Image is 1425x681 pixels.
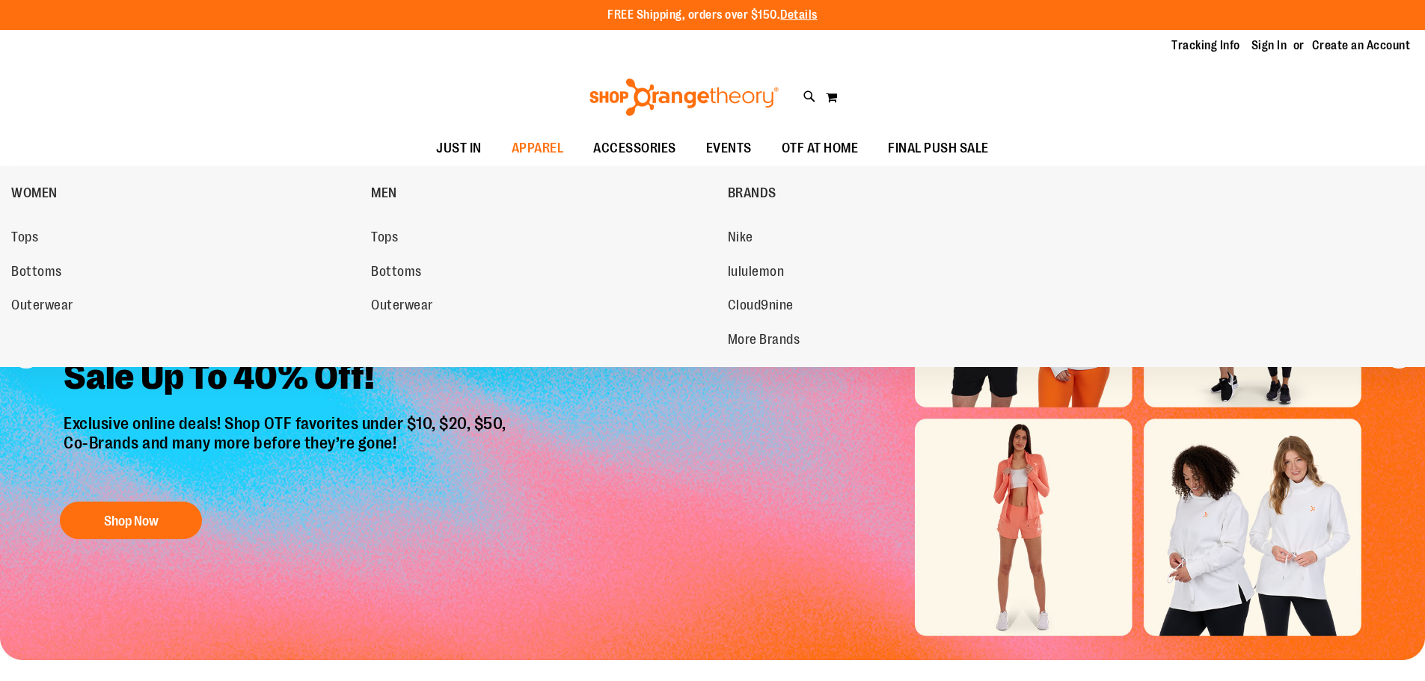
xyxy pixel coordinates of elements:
[371,173,720,212] a: MEN
[587,78,781,116] img: Shop Orangetheory
[873,132,1004,166] a: FINAL PUSH SALE
[60,502,202,539] button: Shop Now
[593,132,676,165] span: ACCESSORIES
[11,185,58,204] span: WOMEN
[11,264,62,283] span: Bottoms
[728,173,1080,212] a: BRANDS
[371,264,422,283] span: Bottoms
[691,132,767,166] a: EVENTS
[780,8,818,22] a: Details
[11,298,73,316] span: Outerwear
[728,185,776,204] span: BRANDS
[11,173,364,212] a: WOMEN
[1312,37,1411,54] a: Create an Account
[371,224,712,251] a: Tops
[728,264,785,283] span: lululemon
[888,132,989,165] span: FINAL PUSH SALE
[371,185,397,204] span: MEN
[512,132,564,165] span: APPAREL
[728,332,800,351] span: More Brands
[421,132,497,166] a: JUST IN
[52,414,521,487] p: Exclusive online deals! Shop OTF favorites under $10, $20, $50, Co-Brands and many more before th...
[497,132,579,166] a: APPAREL
[371,298,433,316] span: Outerwear
[706,132,752,165] span: EVENTS
[1251,37,1287,54] a: Sign In
[728,298,794,316] span: Cloud9nine
[767,132,874,166] a: OTF AT HOME
[11,229,38,248] span: Tops
[728,229,753,248] span: Nike
[782,132,859,165] span: OTF AT HOME
[371,229,398,248] span: Tops
[1171,37,1240,54] a: Tracking Info
[371,292,712,319] a: Outerwear
[52,298,521,547] a: Final Chance To Save -Sale Up To 40% Off! Exclusive online deals! Shop OTF favorites under $10, $...
[436,132,482,165] span: JUST IN
[578,132,691,166] a: ACCESSORIES
[371,259,712,286] a: Bottoms
[607,7,818,24] p: FREE Shipping, orders over $150.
